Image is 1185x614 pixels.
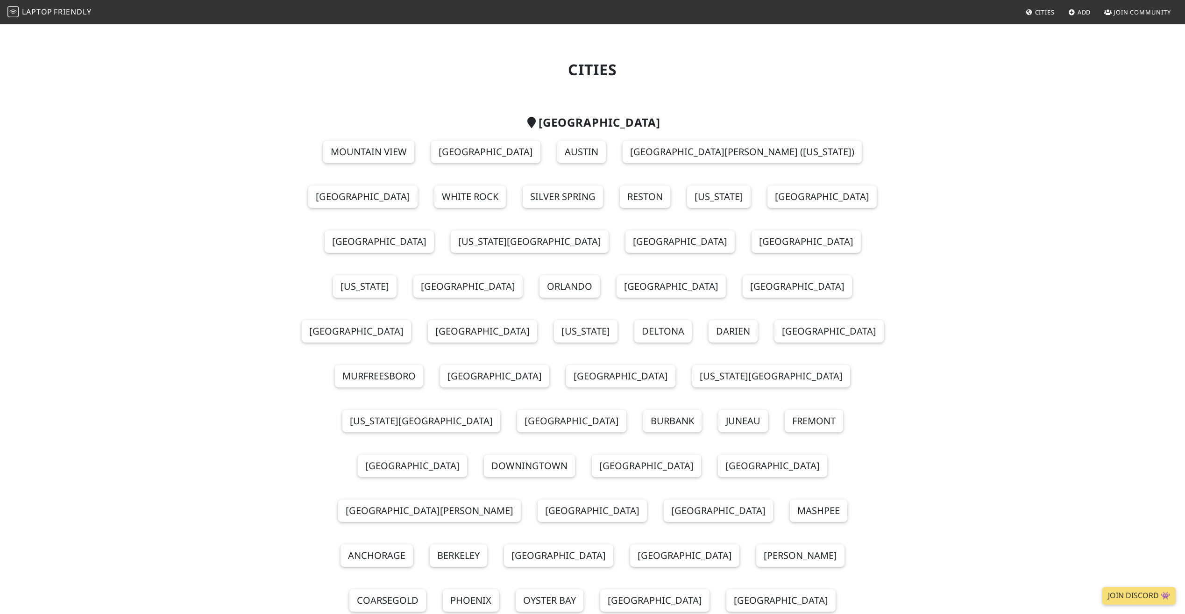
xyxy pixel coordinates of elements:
a: [GEOGRAPHIC_DATA][PERSON_NAME] [338,500,521,522]
a: White Rock [434,186,506,208]
span: Laptop [22,7,52,17]
a: [US_STATE] [554,320,617,343]
a: [GEOGRAPHIC_DATA] [718,455,827,477]
a: [GEOGRAPHIC_DATA] [767,186,877,208]
a: Austin [557,141,606,163]
img: LaptopFriendly [7,6,19,17]
a: Burbank [643,410,702,432]
a: Deltona [634,320,692,343]
a: Downingtown [484,455,575,477]
a: [GEOGRAPHIC_DATA] [617,275,726,298]
a: [GEOGRAPHIC_DATA] [302,320,411,343]
a: [GEOGRAPHIC_DATA] [774,320,884,343]
a: [GEOGRAPHIC_DATA] [664,500,773,522]
a: [GEOGRAPHIC_DATA] [413,275,523,298]
a: [GEOGRAPHIC_DATA] [538,500,647,522]
a: Juneau [718,410,768,432]
a: [GEOGRAPHIC_DATA] [630,544,739,567]
a: Coarsegold [349,589,426,612]
a: [GEOGRAPHIC_DATA] [752,230,861,253]
a: Add [1064,4,1095,21]
span: Add [1078,8,1091,16]
a: [GEOGRAPHIC_DATA] [325,230,434,253]
a: Mashpee [790,500,847,522]
a: Join Discord 👾 [1102,587,1176,605]
a: [GEOGRAPHIC_DATA] [600,589,710,612]
a: [PERSON_NAME] [756,544,844,567]
span: Cities [1035,8,1055,16]
a: [GEOGRAPHIC_DATA] [440,365,549,387]
a: [GEOGRAPHIC_DATA] [517,410,626,432]
a: [GEOGRAPHIC_DATA][PERSON_NAME] ([US_STATE]) [623,141,862,163]
a: [US_STATE][GEOGRAPHIC_DATA] [342,410,500,432]
a: Anchorage [341,544,413,567]
a: Mountain View [323,141,414,163]
a: [GEOGRAPHIC_DATA] [358,455,467,477]
a: [US_STATE][GEOGRAPHIC_DATA] [692,365,850,387]
a: [GEOGRAPHIC_DATA] [308,186,418,208]
a: Join Community [1100,4,1175,21]
a: [US_STATE] [333,275,397,298]
h1: Cities [290,61,895,79]
a: Fremont [785,410,843,432]
a: [US_STATE][GEOGRAPHIC_DATA] [451,230,609,253]
span: Friendly [54,7,91,17]
a: Oyster Bay [516,589,583,612]
a: Silver Spring [523,186,603,208]
a: Phoenix [443,589,499,612]
a: [GEOGRAPHIC_DATA] [566,365,675,387]
a: [GEOGRAPHIC_DATA] [431,141,540,163]
a: [GEOGRAPHIC_DATA] [592,455,701,477]
a: [GEOGRAPHIC_DATA] [743,275,852,298]
a: Cities [1022,4,1058,21]
a: [GEOGRAPHIC_DATA] [504,544,613,567]
a: [US_STATE] [687,186,751,208]
a: [GEOGRAPHIC_DATA] [726,589,836,612]
a: Murfreesboro [335,365,423,387]
a: Reston [620,186,670,208]
a: Orlando [539,275,600,298]
a: Berkeley [430,544,487,567]
a: Darien [709,320,758,343]
a: [GEOGRAPHIC_DATA] [428,320,537,343]
a: [GEOGRAPHIC_DATA] [625,230,735,253]
h2: [GEOGRAPHIC_DATA] [290,116,895,129]
span: Join Community [1114,8,1171,16]
a: LaptopFriendly LaptopFriendly [7,4,92,21]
